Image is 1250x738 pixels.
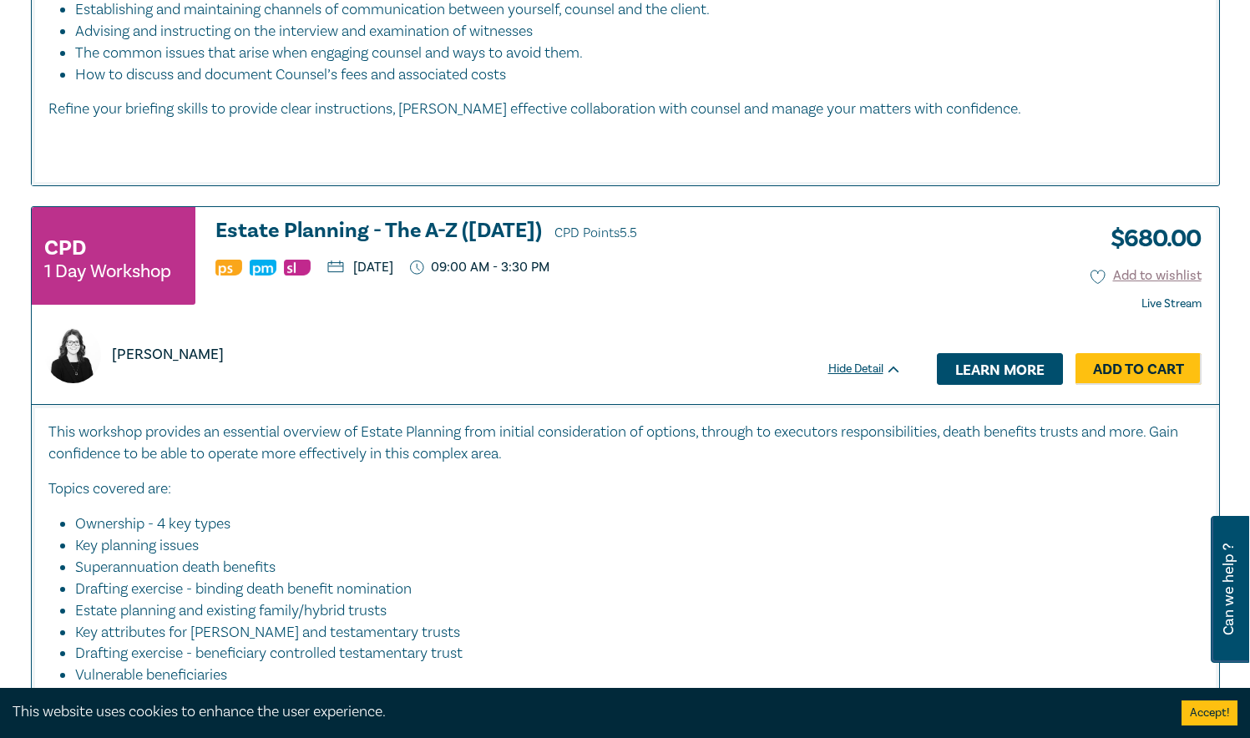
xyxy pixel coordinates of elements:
[48,99,1202,120] p: Refine your briefing skills to provide clear instructions, [PERSON_NAME] effective collaboration ...
[75,513,1186,535] li: Ownership - 4 key types
[215,220,902,245] a: Estate Planning - The A-Z ([DATE]) CPD Points5.5
[48,422,1202,465] p: This workshop provides an essential overview of Estate Planning from initial consideration of opt...
[45,327,101,383] img: https://s3.ap-southeast-2.amazonaws.com/leo-cussen-store-production-content/Contacts/Rowdy%20John...
[937,353,1063,385] a: Learn more
[13,701,1156,723] div: This website uses cookies to enhance the user experience.
[250,260,276,275] img: Practice Management & Business Skills
[1075,353,1202,385] a: Add to Cart
[75,557,1186,579] li: Superannuation death benefits
[1182,700,1237,725] button: Accept cookies
[75,64,1202,86] li: How to discuss and document Counsel’s fees and associated costs
[410,260,550,275] p: 09:00 AM - 3:30 PM
[215,260,242,275] img: Professional Skills
[75,579,1186,600] li: Drafting exercise - binding death benefit nomination
[48,478,1202,500] p: Topics covered are:
[1221,526,1237,653] span: Can we help ?
[1091,266,1202,286] button: Add to wishlist
[44,263,171,280] small: 1 Day Workshop
[75,535,1186,557] li: Key planning issues
[75,665,1186,686] li: Vulnerable beneficiaries
[75,21,1186,43] li: Advising and instructing on the interview and examination of witnesses
[75,686,1186,708] li: Means tested pension eligibility - operation of deeming rules
[44,233,86,263] h3: CPD
[327,260,393,274] p: [DATE]
[1141,296,1202,311] strong: Live Stream
[75,600,1186,622] li: Estate planning and existing family/hybrid trusts
[554,225,637,241] span: CPD Points 5.5
[828,361,920,377] div: Hide Detail
[215,220,902,245] h3: Estate Planning - The A-Z ([DATE])
[1098,220,1202,258] h3: $ 680.00
[284,260,311,275] img: Substantive Law
[112,344,224,366] p: [PERSON_NAME]
[75,643,1186,665] li: Drafting exercise - beneficiary controlled testamentary trust
[75,43,1186,64] li: The common issues that arise when engaging counsel and ways to avoid them.
[75,622,1186,644] li: Key attributes for [PERSON_NAME] and testamentary trusts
